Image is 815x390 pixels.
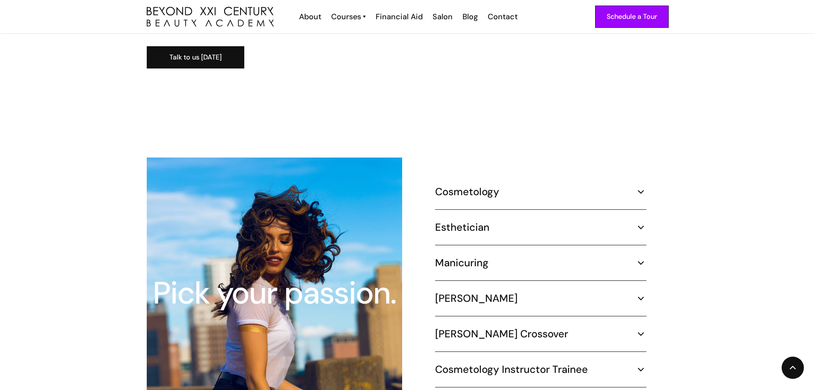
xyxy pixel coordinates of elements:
h5: Cosmetology Instructor Trainee [435,363,588,376]
div: Blog [462,11,478,22]
h5: Cosmetology [435,185,499,198]
a: Salon [427,11,457,22]
a: Contact [482,11,522,22]
a: Courses [331,11,366,22]
div: Courses [331,11,361,22]
h5: [PERSON_NAME] Crossover [435,327,568,340]
div: Salon [433,11,453,22]
div: About [299,11,321,22]
a: Blog [457,11,482,22]
a: About [293,11,326,22]
div: Financial Aid [376,11,423,22]
h5: Esthetician [435,221,489,234]
a: home [147,7,274,27]
h5: Manicuring [435,256,489,269]
div: Schedule a Tour [607,11,657,22]
h5: [PERSON_NAME] [435,292,518,305]
a: Talk to us [DATE] [147,46,244,68]
a: Schedule a Tour [595,6,669,28]
img: beyond 21st century beauty academy logo [147,7,274,27]
div: Contact [488,11,518,22]
a: Financial Aid [370,11,427,22]
div: Pick your passion. [147,278,401,309]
